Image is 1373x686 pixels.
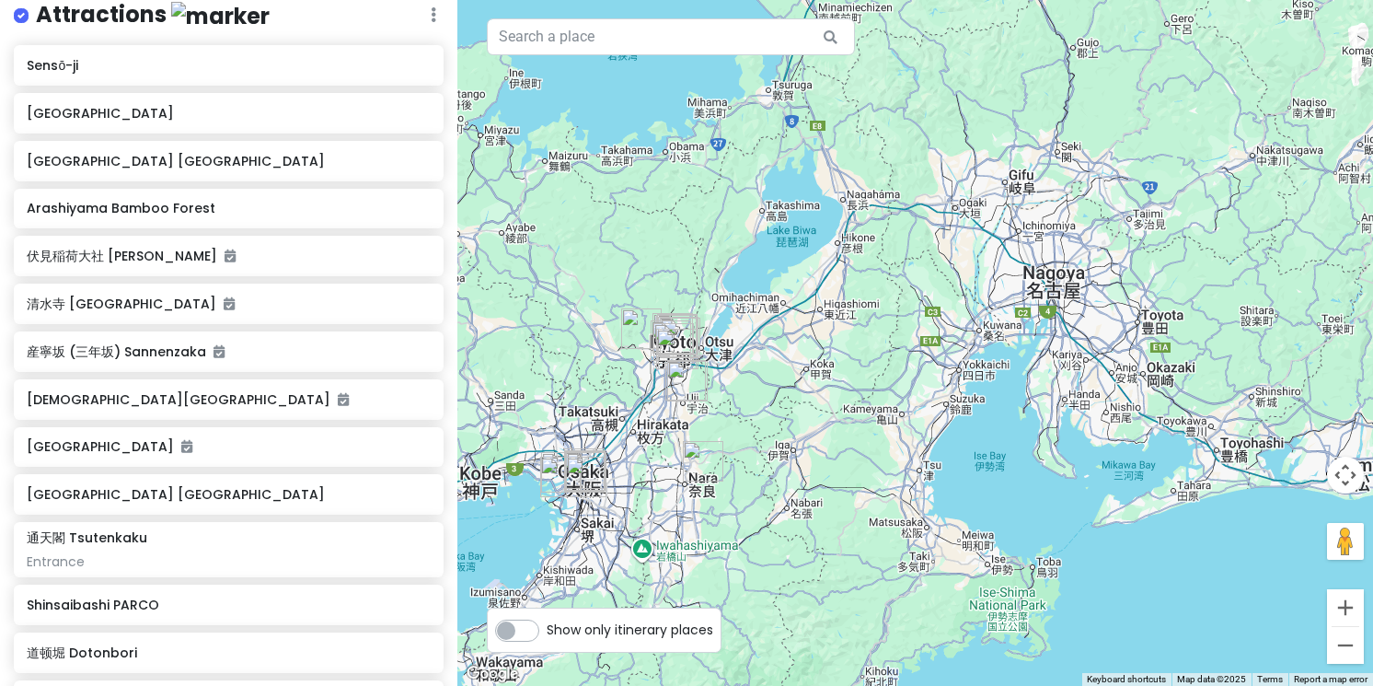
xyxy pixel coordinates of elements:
[27,553,431,570] div: Entrance
[27,57,431,74] h6: Sensō-ji
[657,314,698,355] div: 八坂神社 Yasaka Shrine
[27,248,431,264] h6: 伏見稲荷大社 [PERSON_NAME]
[566,457,606,497] div: 通天閣 Tsutenkaku
[27,529,147,546] h6: 通天閣 Tsutenkaku
[651,320,691,361] div: Nidec Kyoto Tower
[566,452,606,493] div: 黑门市场 Kuromon Market
[656,315,697,355] div: 花見小路 Hanamikoji Street
[564,448,605,489] div: Shinsaibashi PARCO
[547,620,713,640] span: Show only itinerary places
[1327,627,1364,664] button: Zoom out
[658,317,698,357] div: 産寧坂 (三年坂) Sannenzaka
[1177,674,1246,684] span: Map data ©2025
[621,308,662,349] div: Arashiyama Bamboo Forest
[27,486,431,503] h6: [GEOGRAPHIC_DATA] [GEOGRAPHIC_DATA]
[565,450,606,491] div: 道顿堀 Dotonbori
[1327,457,1364,494] button: Map camera controls
[338,393,349,406] i: Added to itinerary
[564,451,605,492] div: Taishu Sukiyaki Hokuto GEMS Namba Branch
[27,105,431,122] h6: [GEOGRAPHIC_DATA]
[225,250,236,262] i: Added to itinerary
[1327,523,1364,560] button: Drag Pegman onto the map to open Street View
[27,438,431,455] h6: [GEOGRAPHIC_DATA]
[1327,589,1364,626] button: Zoom in
[171,2,270,30] img: marker
[213,345,225,358] i: Added to itinerary
[653,323,694,364] div: Kamo River
[1257,674,1283,684] a: Terms (opens in new tab)
[652,313,693,354] div: 锦市场 Nishiki Market
[462,662,523,686] img: Google
[1294,674,1367,684] a: Report a map error
[665,360,706,401] div: 中村藤吉本店 Nakamura Tokichi Honten (Main Store)
[462,662,523,686] a: Open this area in Google Maps (opens a new window)
[181,440,192,453] i: Added to itinerary
[27,343,431,360] h6: 産寧坂 (三年坂) Sannenzaka
[660,318,700,358] div: 清水寺 Kiyomizu-dera
[540,457,581,497] div: Osaka Aquarium Kaiyukan
[656,329,697,369] div: 千本鳥居 Senbon Torii (Thousand Torii Gates)
[658,329,698,369] div: 伏見稲荷大社 Fushimi Inari Taisha
[27,645,431,661] h6: 道顿堀 Dotonbori
[1087,673,1166,686] button: Keyboard shortcuts
[27,391,431,408] h6: [DEMOGRAPHIC_DATA][GEOGRAPHIC_DATA]
[224,297,235,310] i: Added to itinerary
[27,296,431,312] h6: 清水寺 [GEOGRAPHIC_DATA]
[27,153,431,169] h6: [GEOGRAPHIC_DATA] [GEOGRAPHIC_DATA]
[683,441,723,482] div: 若草山 Mount Wakakusa
[27,200,431,216] h6: Arashiyama Bamboo Forest
[667,361,708,401] div: 平等院 Byodo-in Hoodo
[487,18,855,55] input: Search a place
[541,452,582,493] div: Universal Studios Japan
[27,597,431,613] h6: Shinsaibashi PARCO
